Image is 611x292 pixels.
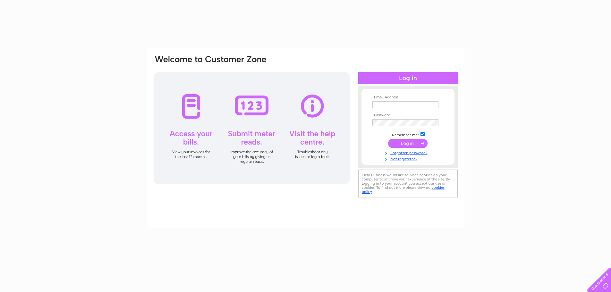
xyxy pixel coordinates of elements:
div: Clear Business would like to place cookies on your computer to improve your experience of the sit... [358,170,458,197]
a: Not registered? [372,155,445,162]
a: Forgotten password? [372,149,445,155]
th: Email Address: [371,95,445,100]
input: Submit [388,139,428,148]
td: Remember me? [371,131,445,138]
th: Password: [371,113,445,118]
a: cookies policy [362,185,445,194]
